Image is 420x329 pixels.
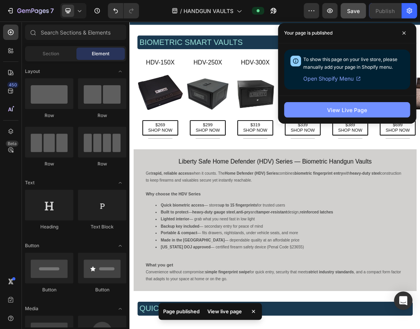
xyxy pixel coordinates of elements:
span: Save [347,8,360,14]
strong: Why choose the HDV Series [25,270,112,277]
strong: rapid, reliable access [35,237,98,244]
h2: HDV-150X [12,58,84,72]
img: LIBERTY SAFE HDV-250X BIOMETRIC SMART VAULT. [88,78,160,150]
h2: HDV-500X [313,58,385,72]
h2: HDV-350X [238,58,310,72]
span: Text [25,179,35,186]
input: Search Sections & Elements [25,25,126,40]
div: Heading [25,223,73,230]
strong: tamper-resistant [202,299,250,305]
img: LIBERTY SAFE HDV-350X BIOMETRIC SMART VAULT. [238,78,310,150]
strong: up to 15 fingerprints [142,288,202,294]
div: View live page [203,306,246,317]
div: Beta [6,141,18,147]
div: Publish [375,7,395,15]
h2: HDV-250X [88,58,160,72]
button: Save [341,3,366,18]
span: Layout [25,68,40,75]
p: $339 SHOP NOW [255,159,293,177]
div: Row [25,160,73,167]
span: To show this page on your live store, please manually add your page in Shopify menu. [303,56,397,70]
strong: Lighted interior [49,310,94,316]
div: 450 [7,82,18,88]
span: Element [92,50,109,57]
p: $389 SHOP NOW [330,159,369,177]
a: $339SHOP NOW [246,156,303,180]
a: $299SHOP NOW [95,156,152,180]
a: $389SHOP NOW [321,156,378,180]
button: Publish [369,3,401,18]
span: Toggle open [114,65,126,78]
span: Section [43,50,59,57]
span: Toggle open [114,177,126,189]
a: $319SHOP NOW [170,156,227,180]
p: $299 SHOP NOW [104,159,143,177]
img: LIBERTY SAFE HDV-300X BIOMETRIC SMART VAULT. [163,78,235,150]
button: 7 [3,3,57,18]
div: Button [78,286,126,293]
div: Row [25,112,73,119]
p: 7 [50,6,54,15]
span: Open Shopify Menu [303,74,354,83]
span: / [180,7,182,15]
p: Your page is published [284,29,332,37]
strong: anti-pry [169,299,191,305]
span: Button [25,242,39,249]
span: Toggle open [114,240,126,252]
div: Row [78,112,126,119]
a: $269SHOP NOW [20,156,77,180]
h2: HDV-300X [163,58,235,72]
p: $269 SHOP NOW [29,159,68,177]
img: LIBERTY SAFE HDV-150X BIOMETRIC SMART VAULT. [12,78,84,150]
p: Page published [163,308,200,315]
iframe: Design area [129,21,420,329]
div: Open Intercom Messenger [394,291,412,310]
span: Media [25,305,38,312]
strong: Built to protect [49,299,93,305]
strong: heavy-duty gauge steel [99,299,167,305]
div: Row [78,160,126,167]
strong: Home Defender (HDV) Series [150,237,235,244]
strong: reinforced latches [270,299,322,305]
div: Text Block [78,223,126,230]
div: View Live Page [327,106,367,114]
strong: heavy-duty steel [349,237,397,244]
div: Button [25,286,73,293]
p: $319 SHOP NOW [180,159,218,177]
strong: Quick biometric access [49,288,118,294]
span: Toggle open [114,303,126,315]
img: LIBERTY SAFE HDV-500X BIOMETRIC SMART VAULT. [313,78,385,150]
span: HANDGUN VAULTS [184,7,233,15]
button: View Live Page [284,102,410,117]
strong: Backup key included [49,321,110,327]
strong: biometric fingerprint entry [261,237,338,244]
div: Undo/Redo [108,3,139,18]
